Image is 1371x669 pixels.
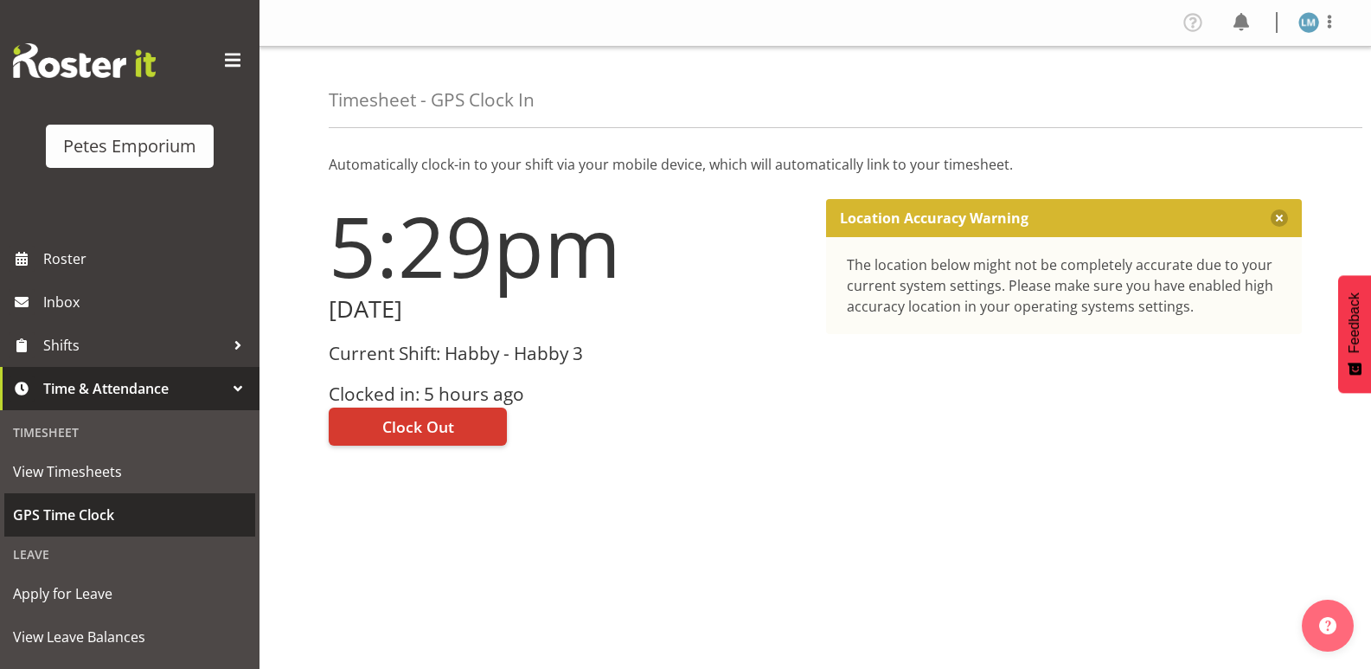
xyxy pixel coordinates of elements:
a: View Timesheets [4,450,255,493]
span: Roster [43,246,251,272]
div: Timesheet [4,415,255,450]
div: The location below might not be completely accurate due to your current system settings. Please m... [847,254,1282,317]
h3: Current Shift: Habby - Habby 3 [329,344,805,363]
span: Inbox [43,289,251,315]
h3: Clocked in: 5 hours ago [329,384,805,404]
button: Close message [1271,209,1288,227]
h1: 5:29pm [329,199,805,293]
img: lianne-morete5410.jpg [1298,12,1319,33]
img: Rosterit website logo [13,43,156,78]
span: Apply for Leave [13,581,247,607]
div: Leave [4,537,255,572]
a: GPS Time Clock [4,493,255,537]
span: Feedback [1347,293,1362,353]
span: GPS Time Clock [13,502,247,528]
a: Apply for Leave [4,572,255,615]
p: Location Accuracy Warning [840,209,1028,227]
h4: Timesheet - GPS Clock In [329,90,535,110]
button: Feedback - Show survey [1338,275,1371,393]
p: Automatically clock-in to your shift via your mobile device, which will automatically link to you... [329,154,1302,175]
div: Petes Emporium [63,133,196,159]
h2: [DATE] [329,296,805,323]
a: View Leave Balances [4,615,255,659]
span: Clock Out [382,415,454,438]
img: help-xxl-2.png [1319,617,1336,634]
span: Shifts [43,332,225,358]
button: Clock Out [329,408,507,446]
span: View Leave Balances [13,624,247,650]
span: Time & Attendance [43,376,225,402]
span: View Timesheets [13,459,247,485]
